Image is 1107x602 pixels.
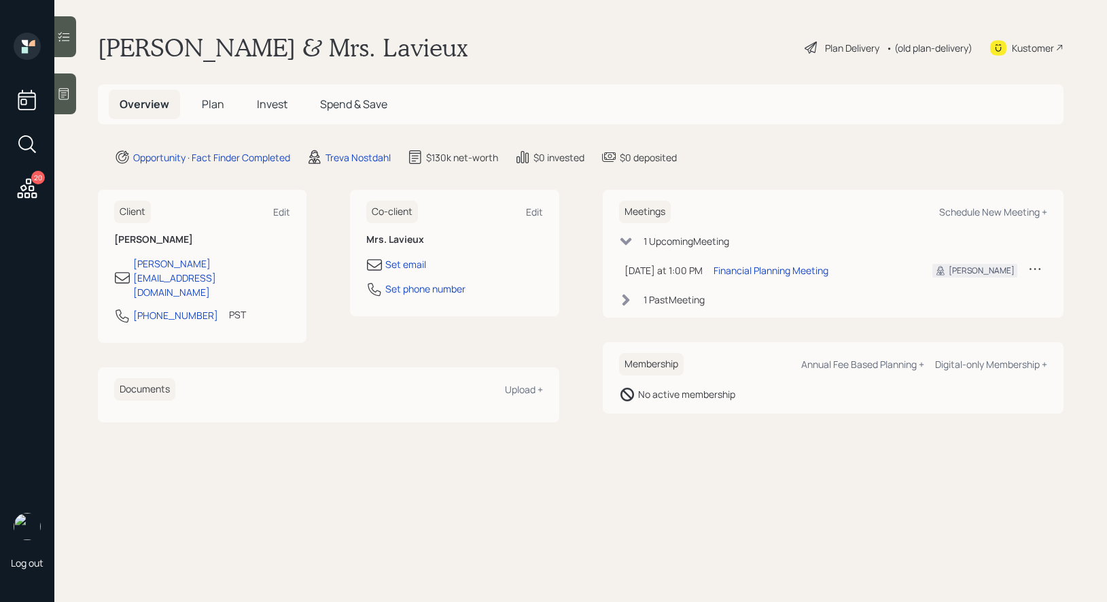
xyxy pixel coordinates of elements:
div: Log out [11,556,43,569]
div: [DATE] at 1:00 PM [625,263,703,278]
h6: Membership [619,353,684,375]
div: Treva Nostdahl [326,150,391,165]
div: Set phone number [385,282,465,296]
div: Edit [526,205,543,218]
span: Spend & Save [320,97,387,112]
div: Schedule New Meeting + [939,205,1047,218]
h6: Co-client [366,201,418,223]
div: No active membership [638,387,735,401]
h6: Client [114,201,151,223]
div: 1 Upcoming Meeting [644,234,729,248]
div: Digital-only Membership + [935,358,1047,371]
h1: [PERSON_NAME] & Mrs. Lavieux [98,33,468,63]
div: Edit [273,205,290,218]
div: 1 Past Meeting [644,292,705,307]
h6: [PERSON_NAME] [114,234,290,246]
div: Opportunity · Fact Finder Completed [133,150,290,165]
div: Kustomer [1012,41,1054,55]
span: Plan [202,97,224,112]
div: [PERSON_NAME][EMAIL_ADDRESS][DOMAIN_NAME] [133,256,290,299]
span: Invest [257,97,287,112]
span: Overview [120,97,169,112]
h6: Meetings [619,201,671,223]
div: 20 [31,171,45,184]
div: Annual Fee Based Planning + [801,358,924,371]
div: Plan Delivery [825,41,879,55]
div: $0 invested [533,150,584,165]
div: PST [229,307,246,322]
h6: Documents [114,378,175,401]
h6: Mrs. Lavieux [366,234,542,246]
div: $130k net-worth [426,150,498,165]
div: Set email [385,257,426,271]
img: treva-nostdahl-headshot.png [14,513,41,540]
div: [PHONE_NUMBER] [133,308,218,322]
div: [PERSON_NAME] [949,265,1015,277]
div: $0 deposited [620,150,677,165]
div: Upload + [505,383,543,396]
div: • (old plan-delivery) [886,41,972,55]
div: Financial Planning Meeting [714,263,828,278]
